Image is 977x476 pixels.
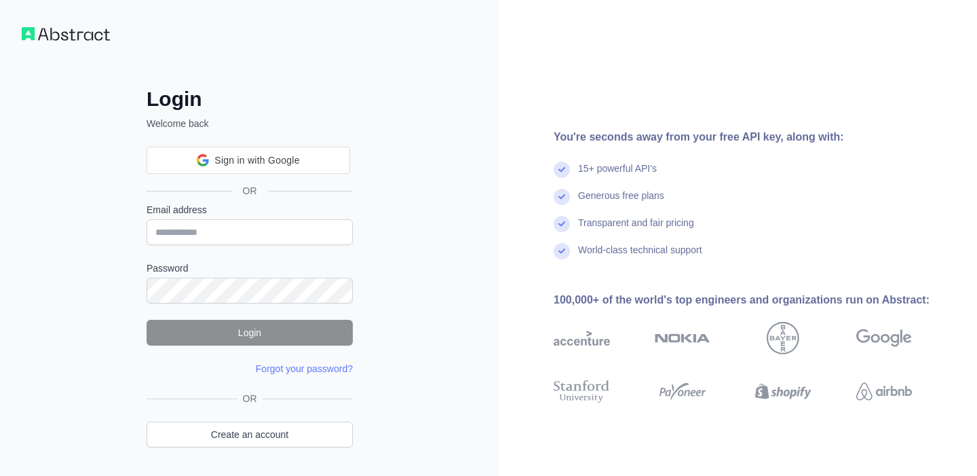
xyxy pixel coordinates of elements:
h2: Login [147,87,353,111]
div: You're seconds away from your free API key, along with: [554,129,955,145]
span: OR [232,184,268,198]
label: Password [147,261,353,275]
div: 100,000+ of the world's top engineers and organizations run on Abstract: [554,292,955,308]
img: stanford university [554,378,610,405]
img: check mark [554,216,570,232]
img: bayer [767,322,799,354]
img: nokia [655,322,711,354]
img: accenture [554,322,610,354]
img: airbnb [856,378,913,405]
span: Sign in with Google [214,153,299,168]
img: check mark [554,162,570,178]
img: google [856,322,913,354]
div: 15+ powerful API's [578,162,657,189]
p: Welcome back [147,117,353,130]
img: payoneer [655,378,711,405]
img: shopify [755,378,811,405]
a: Create an account [147,422,353,447]
button: Login [147,320,353,346]
a: Forgot your password? [256,363,353,374]
div: World-class technical support [578,243,702,270]
div: Transparent and fair pricing [578,216,694,243]
div: Sign in with Google [147,147,350,174]
img: Workflow [22,27,110,41]
label: Email address [147,203,353,217]
img: check mark [554,189,570,205]
span: OR [237,392,263,405]
img: check mark [554,243,570,259]
div: Generous free plans [578,189,664,216]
